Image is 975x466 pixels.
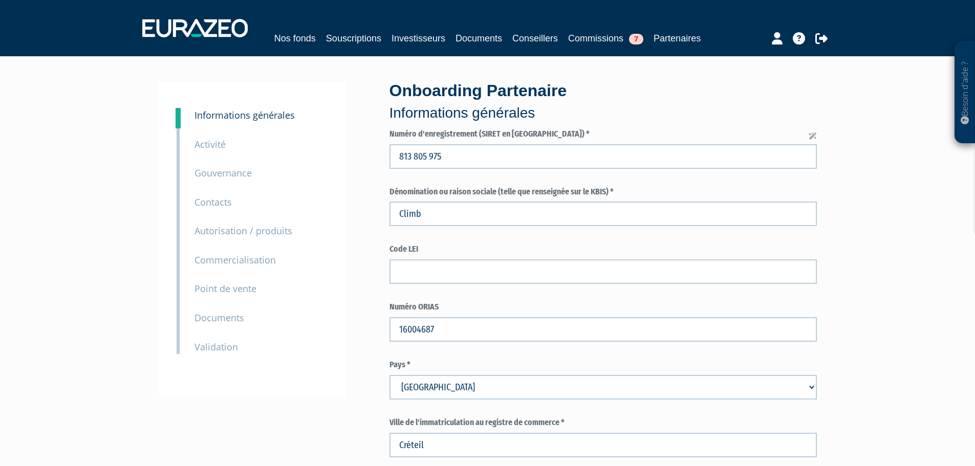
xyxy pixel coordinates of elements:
[142,19,248,37] img: 1732889491-logotype_eurazeo_blanc_rvb.png
[392,31,445,46] a: Investisseurs
[194,167,252,179] small: Gouvernance
[194,109,295,121] small: Informations générales
[629,34,643,45] span: 7
[194,196,232,208] small: Contacts
[959,47,971,139] p: Besoin d'aide ?
[194,341,238,353] small: Validation
[456,31,502,46] a: Documents
[176,108,181,128] a: 3
[389,359,817,371] label: Pays *
[389,103,817,123] p: Informations générales
[389,186,817,198] label: Dénomination ou raison sociale (telle que renseignée sur le KBIS) *
[512,31,558,46] a: Conseillers
[194,282,256,295] small: Point de vente
[389,79,817,123] div: Onboarding Partenaire
[654,31,701,46] a: Partenaires
[389,301,817,313] label: Numéro ORIAS
[194,312,244,324] small: Documents
[274,31,316,46] a: Nos fonds
[389,243,817,255] label: Code LEI
[194,138,226,150] small: Activité
[389,417,817,429] label: Ville de l'immatriculation au registre de commerce *
[809,131,817,142] span: Cette question permettra de pré-remplir certains champs
[389,128,817,140] label: Numéro d'enregistrement (SIRET en [GEOGRAPHIC_DATA]) *
[194,254,276,266] small: Commercialisation
[194,225,292,237] small: Autorisation / produits
[568,31,643,46] a: Commissions7
[326,31,381,46] a: Souscriptions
